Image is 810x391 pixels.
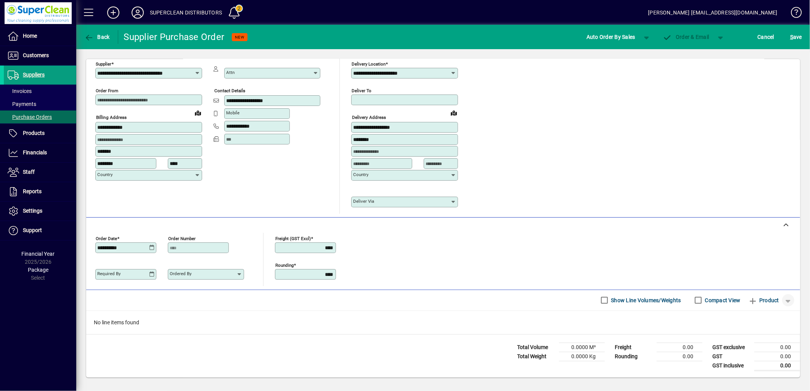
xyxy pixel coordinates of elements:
span: ave [790,31,802,43]
td: Total Weight [513,352,559,361]
label: Show Line Volumes/Weights [610,296,681,304]
span: Payments [8,101,36,107]
span: Invoices [8,88,32,94]
span: Purchase Orders [8,114,52,120]
div: Supplier Purchase Order [124,31,225,43]
div: No line items found [86,311,800,334]
mat-label: Deliver To [352,88,371,93]
span: Staff [23,169,35,175]
span: Financials [23,149,47,155]
a: Products [4,124,76,143]
a: Home [4,27,76,46]
a: View on map [192,107,204,119]
td: 0.00 [657,343,702,352]
td: 0.0000 M³ [559,343,605,352]
mat-label: Ordered by [170,271,191,276]
mat-label: Deliver via [353,199,374,204]
button: Auto Order By Sales [583,30,639,44]
td: 0.00 [754,361,800,370]
span: Reports [23,188,42,194]
span: Customers [23,52,49,58]
span: Order & Email [663,34,709,40]
td: GST exclusive [709,343,754,352]
span: Suppliers [23,72,45,78]
span: Auto Order By Sales [587,31,635,43]
mat-label: Country [353,172,368,177]
td: Rounding [611,352,657,361]
span: Home [23,33,37,39]
td: GST inclusive [709,361,754,370]
td: 0.00 [754,352,800,361]
td: 0.0000 Kg [559,352,605,361]
mat-label: Freight (GST excl) [275,236,311,241]
button: Order & Email [659,30,713,44]
button: Profile [125,6,150,19]
span: Back [84,34,110,40]
span: Financial Year [22,251,55,257]
label: Compact View [704,296,741,304]
a: Invoices [4,85,76,98]
span: Settings [23,208,42,214]
span: S [790,34,793,40]
mat-label: Country [97,172,112,177]
button: Back [82,30,112,44]
button: Save [788,30,804,44]
mat-label: Order number [168,236,196,241]
a: Support [4,221,76,240]
td: Total Volume [513,343,559,352]
mat-label: Attn [226,70,235,75]
a: Knowledge Base [785,2,800,26]
span: Products [23,130,45,136]
app-page-header-button: Back [76,30,118,44]
div: SUPERCLEAN DISTRIBUTORS [150,6,222,19]
mat-label: Required by [97,271,121,276]
a: Staff [4,163,76,182]
button: Cancel [756,30,776,44]
a: Settings [4,202,76,221]
td: 0.00 [657,352,702,361]
span: Support [23,227,42,233]
td: Freight [611,343,657,352]
mat-label: Rounding [275,262,294,268]
td: GST [709,352,754,361]
span: NEW [235,35,244,40]
button: Product [744,293,783,307]
mat-label: Mobile [226,110,239,115]
span: Package [28,267,48,273]
mat-label: Order from [96,88,118,93]
a: Customers [4,46,76,65]
div: [PERSON_NAME] [EMAIL_ADDRESS][DOMAIN_NAME] [648,6,778,19]
mat-label: Order date [96,236,117,241]
a: Reports [4,182,76,201]
button: Add [101,6,125,19]
td: 0.00 [754,343,800,352]
a: View on map [448,107,460,119]
a: Payments [4,98,76,111]
span: Cancel [758,31,775,43]
a: Financials [4,143,76,162]
span: Product [748,294,779,306]
a: Purchase Orders [4,111,76,123]
mat-label: Delivery Location [352,61,386,67]
mat-label: Supplier [96,61,111,67]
